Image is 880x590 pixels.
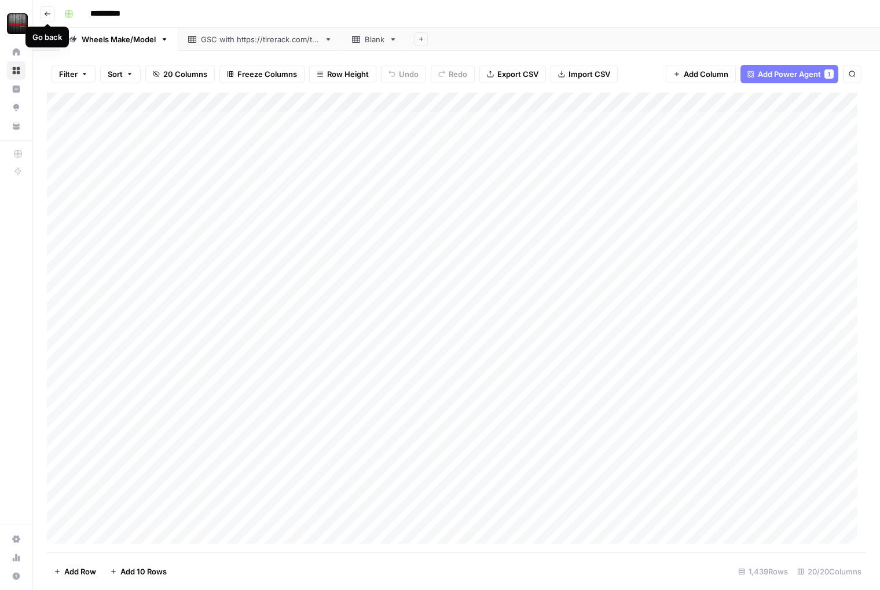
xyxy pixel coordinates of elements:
[824,69,834,79] div: 1
[7,43,25,61] a: Home
[666,65,736,83] button: Add Column
[7,98,25,117] a: Opportunities
[758,68,821,80] span: Add Power Agent
[497,68,538,80] span: Export CSV
[399,68,419,80] span: Undo
[449,68,467,80] span: Redo
[103,562,174,581] button: Add 10 Rows
[7,117,25,135] a: Your Data
[237,68,297,80] span: Freeze Columns
[431,65,475,83] button: Redo
[120,566,167,577] span: Add 10 Rows
[59,28,178,51] a: Wheels Make/Model
[365,34,384,45] div: Blank
[479,65,546,83] button: Export CSV
[7,567,25,585] button: Help + Support
[7,61,25,80] a: Browse
[734,562,793,581] div: 1,439 Rows
[342,28,407,51] a: Blank
[740,65,838,83] button: Add Power Agent1
[47,562,103,581] button: Add Row
[163,68,207,80] span: 20 Columns
[178,28,342,51] a: GSC with [URL][DOMAIN_NAME]
[569,68,610,80] span: Import CSV
[793,562,866,581] div: 20/20 Columns
[7,530,25,548] a: Settings
[309,65,376,83] button: Row Height
[7,9,25,38] button: Workspace: Tire Rack
[381,65,426,83] button: Undo
[7,80,25,98] a: Insights
[219,65,305,83] button: Freeze Columns
[827,69,831,79] span: 1
[7,548,25,567] a: Usage
[145,65,215,83] button: 20 Columns
[551,65,618,83] button: Import CSV
[7,13,28,34] img: Tire Rack Logo
[684,68,728,80] span: Add Column
[82,34,156,45] div: Wheels Make/Model
[327,68,369,80] span: Row Height
[59,68,78,80] span: Filter
[32,31,62,43] div: Go back
[64,566,96,577] span: Add Row
[100,65,141,83] button: Sort
[201,34,320,45] div: GSC with [URL][DOMAIN_NAME]
[52,65,96,83] button: Filter
[108,68,123,80] span: Sort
